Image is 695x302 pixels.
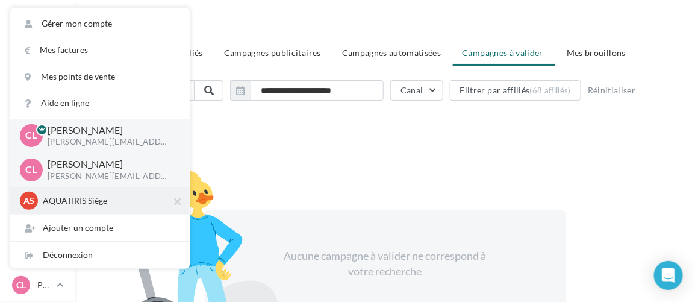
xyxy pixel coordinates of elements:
[583,83,641,98] button: Réinitialiser
[35,279,52,291] p: [PERSON_NAME]
[390,80,443,101] button: Canal
[10,242,190,268] div: Déconnexion
[10,63,190,90] a: Mes points de vente
[224,48,321,58] span: Campagnes publicitaires
[48,171,170,182] p: [PERSON_NAME][EMAIL_ADDRESS][DOMAIN_NAME]
[10,10,190,37] a: Gérer mon compte
[48,137,170,148] p: [PERSON_NAME][EMAIL_ADDRESS][DOMAIN_NAME]
[530,86,571,95] div: (68 affiliés)
[43,195,175,207] p: AQUATIRIS Siège
[10,37,190,63] a: Mes factures
[450,80,581,101] button: Filtrer par affiliés(68 affiliés)
[90,19,681,37] h1: Campagnes
[567,48,626,58] span: Mes brouillons
[23,195,34,207] span: AS
[10,274,66,297] a: CL [PERSON_NAME]
[16,279,26,291] span: CL
[48,157,170,171] p: [PERSON_NAME]
[10,215,190,241] div: Ajouter un compte
[342,48,441,58] span: Campagnes automatisées
[26,163,37,177] span: CL
[26,129,37,143] span: CL
[282,248,489,279] div: Aucune campagne à valider ne correspond à votre recherche
[10,90,190,116] a: Aide en ligne
[48,124,170,137] p: [PERSON_NAME]
[654,261,683,290] div: Open Intercom Messenger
